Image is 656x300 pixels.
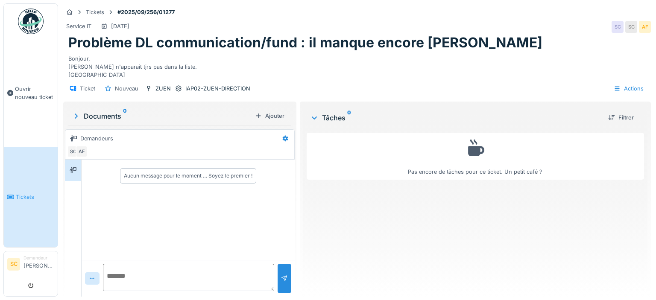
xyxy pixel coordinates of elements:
div: Tickets [86,8,104,16]
div: Filtrer [605,112,637,123]
a: Tickets [4,147,58,248]
div: SC [612,21,624,33]
span: Tickets [16,193,54,201]
a: Ouvrir nouveau ticket [4,39,58,147]
sup: 0 [347,113,351,123]
div: SC [67,146,79,157]
a: SC Demandeur[PERSON_NAME] [7,255,54,275]
sup: 0 [123,111,127,121]
div: Tâches [310,113,601,123]
div: SC [625,21,637,33]
div: AF [76,146,88,157]
div: Actions [610,82,647,95]
div: Nouveau [115,84,138,93]
div: IAP02-ZUEN-DIRECTION [185,84,250,93]
div: Bonjour, [PERSON_NAME] n'apparait tjrs pas dans la liste. [GEOGRAPHIC_DATA] [68,51,646,79]
div: Service IT [66,22,91,30]
li: SC [7,258,20,271]
div: Aucun message pour le moment … Soyez le premier ! [124,172,252,180]
div: [DATE] [111,22,129,30]
strong: #2025/09/256/01277 [114,8,178,16]
h1: Problème DL communication/fund : il manque encore [PERSON_NAME] [68,35,542,51]
div: Demandeur [23,255,54,261]
div: Pas encore de tâches pour ce ticket. Un petit café ? [312,137,638,176]
div: Ajouter [252,110,288,122]
img: Badge_color-CXgf-gQk.svg [18,9,44,34]
li: [PERSON_NAME] [23,255,54,273]
div: Demandeurs [80,134,113,143]
div: Documents [72,111,252,121]
div: AF [639,21,651,33]
div: ZUEN [155,84,171,93]
span: Ouvrir nouveau ticket [15,85,54,101]
div: Ticket [80,84,95,93]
